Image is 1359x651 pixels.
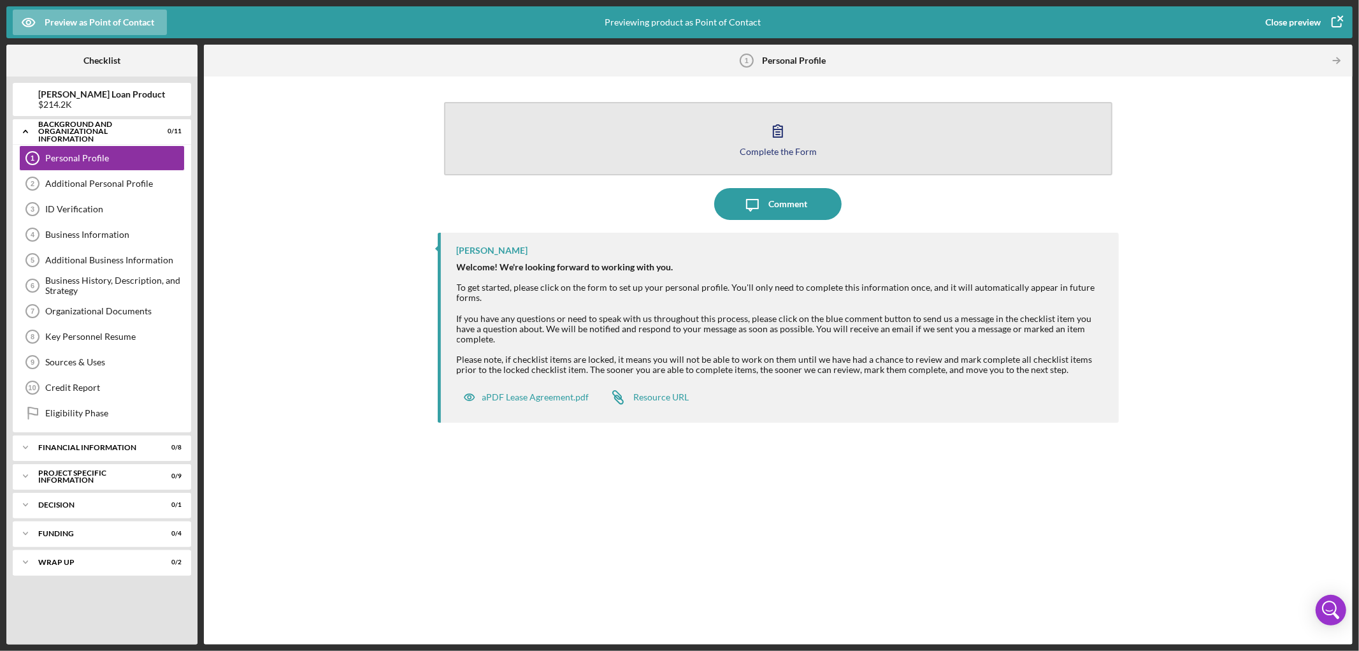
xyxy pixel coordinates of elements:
[45,153,184,163] div: Personal Profile
[31,154,34,162] tspan: 1
[634,392,689,402] div: Resource URL
[38,530,150,538] div: Funding
[1316,595,1346,625] div: Open Intercom Messenger
[45,10,154,35] div: Preview as Point of Contact
[31,282,34,289] tspan: 6
[763,55,826,66] b: Personal Profile
[31,205,34,213] tspan: 3
[45,275,184,296] div: Business History, Description, and Strategy
[740,147,817,156] div: Complete the Form
[31,180,34,187] tspan: 2
[45,383,184,393] div: Credit Report
[159,444,182,451] div: 0 / 8
[45,332,184,342] div: Key Personnel Resume
[602,384,689,410] a: Resource URL
[45,357,184,367] div: Sources & Uses
[39,89,166,99] b: [PERSON_NAME] Loan Product
[768,188,807,220] div: Comment
[605,6,761,38] div: Previewing product as Point of Contact
[1265,10,1321,35] div: Close preview
[31,231,35,238] tspan: 4
[744,57,748,64] tspan: 1
[31,307,34,315] tspan: 7
[714,188,842,220] button: Comment
[28,384,36,391] tspan: 10
[45,204,184,214] div: ID Verification
[13,10,167,35] button: Preview as Point of Contact
[457,384,596,410] button: aPDF Lease Agreement.pdf
[39,99,166,110] div: $214.2K
[159,501,182,509] div: 0 / 1
[38,559,150,566] div: Wrap up
[38,469,150,484] div: PROJECT SPECIFIC INFORMATION
[38,121,150,143] div: Background and Organizational Information
[83,55,120,66] b: Checklist
[38,444,150,451] div: Financial Information
[159,530,182,538] div: 0 / 4
[45,408,184,418] div: Eligibility Phase
[159,559,182,566] div: 0 / 2
[457,262,1107,375] div: To get started, please click on the form to set up your personal profile. You'll only need to com...
[45,179,184,189] div: Additional Personal Profile
[159,128,182,135] div: 0 / 11
[457,261,673,272] strong: Welcome! We're looking forward to working with you.
[457,245,528,256] div: [PERSON_NAME]
[159,472,182,480] div: 0 / 9
[45,230,184,240] div: Business Information
[45,306,184,316] div: Organizational Documents
[444,102,1113,175] button: Complete the Form
[38,501,150,509] div: Decision
[45,255,184,265] div: Additional Business Information
[31,256,34,264] tspan: 5
[482,392,589,402] div: aPDF Lease Agreement.pdf
[1253,10,1353,35] button: Close preview
[31,358,34,366] tspan: 9
[31,333,34,340] tspan: 8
